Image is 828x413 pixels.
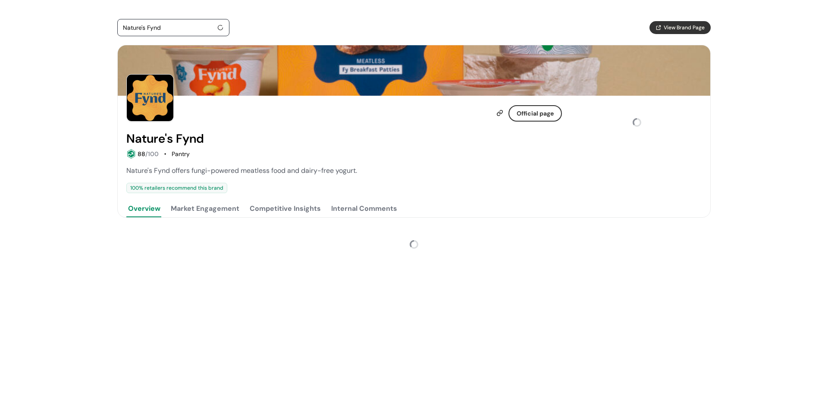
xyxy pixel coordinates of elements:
span: 88 [138,150,145,158]
button: View Brand Page [649,21,711,34]
h2: Nature's Fynd [126,132,204,146]
button: Overview [126,200,162,217]
div: Nature's Fynd [123,22,215,33]
button: Market Engagement [169,200,241,217]
img: Brand cover image [118,45,710,96]
div: 100 % retailers recommend this brand [126,183,227,193]
button: Competitive Insights [248,200,323,217]
span: View Brand Page [664,24,705,31]
span: Nature's Fynd offers fungi-powered meatless food and dairy-free yogurt. [126,166,357,175]
div: Internal Comments [331,203,397,214]
button: Official page [508,105,562,122]
span: /100 [145,150,159,158]
div: Pantry [172,150,190,159]
img: Brand Photo [126,74,174,122]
